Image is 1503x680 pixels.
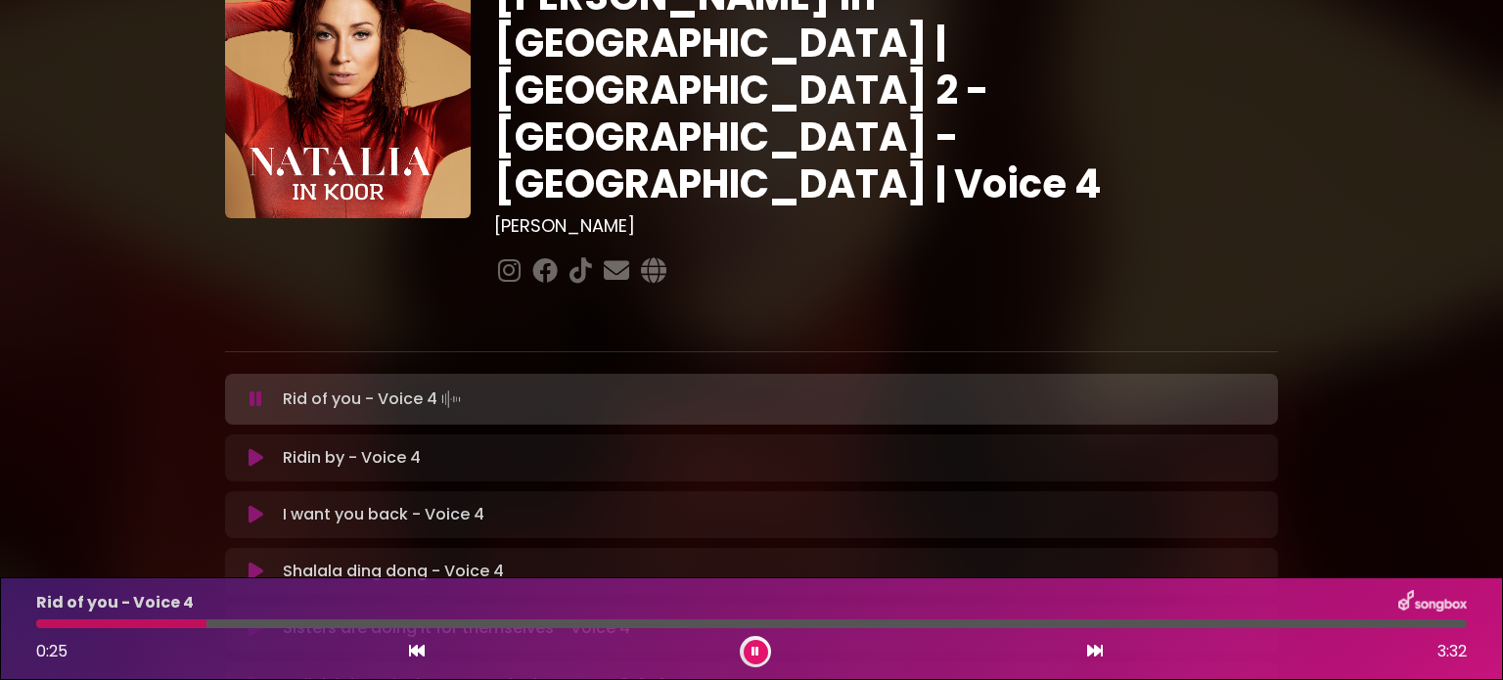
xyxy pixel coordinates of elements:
[1398,590,1467,615] img: songbox-logo-white.png
[283,560,504,583] p: Shalala ding dong - Voice 4
[36,591,194,614] p: Rid of you - Voice 4
[437,385,465,413] img: waveform4.gif
[1437,640,1467,663] span: 3:32
[283,446,421,470] p: Ridin by - Voice 4
[494,215,1278,237] h3: [PERSON_NAME]
[36,640,68,662] span: 0:25
[283,385,465,413] p: Rid of you - Voice 4
[283,503,484,526] p: I want you back - Voice 4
